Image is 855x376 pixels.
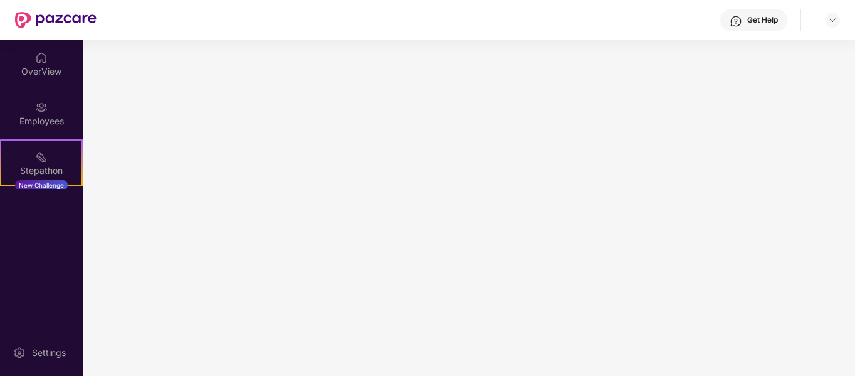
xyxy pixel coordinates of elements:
[35,101,48,114] img: svg+xml;base64,PHN2ZyBpZD0iRW1wbG95ZWVzIiB4bWxucz0iaHR0cDovL3d3dy53My5vcmcvMjAwMC9zdmciIHdpZHRoPS...
[827,15,837,25] img: svg+xml;base64,PHN2ZyBpZD0iRHJvcGRvd24tMzJ4MzIiIHhtbG5zPSJodHRwOi8vd3d3LnczLm9yZy8yMDAwL3N2ZyIgd2...
[730,15,742,28] img: svg+xml;base64,PHN2ZyBpZD0iSGVscC0zMngzMiIgeG1sbnM9Imh0dHA6Ly93d3cudzMub3JnLzIwMDAvc3ZnIiB3aWR0aD...
[15,180,68,190] div: New Challenge
[28,346,70,359] div: Settings
[15,12,97,28] img: New Pazcare Logo
[35,151,48,163] img: svg+xml;base64,PHN2ZyB4bWxucz0iaHR0cDovL3d3dy53My5vcmcvMjAwMC9zdmciIHdpZHRoPSIyMSIgaGVpZ2h0PSIyMC...
[13,346,26,359] img: svg+xml;base64,PHN2ZyBpZD0iU2V0dGluZy0yMHgyMCIgeG1sbnM9Imh0dHA6Ly93d3cudzMub3JnLzIwMDAvc3ZnIiB3aW...
[35,51,48,64] img: svg+xml;base64,PHN2ZyBpZD0iSG9tZSIgeG1sbnM9Imh0dHA6Ly93d3cudzMub3JnLzIwMDAvc3ZnIiB3aWR0aD0iMjAiIG...
[1,164,81,177] div: Stepathon
[747,15,778,25] div: Get Help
